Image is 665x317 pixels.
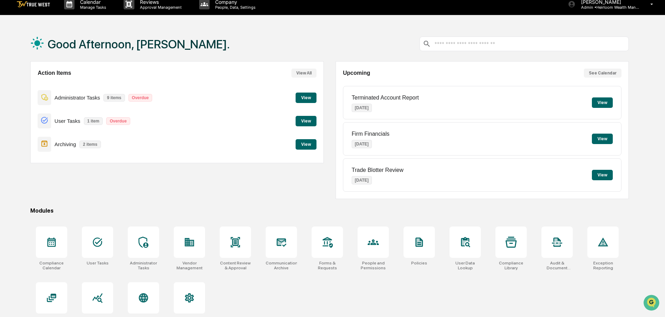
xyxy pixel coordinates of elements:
p: Administrator Tasks [55,95,100,101]
span: Data Lookup [14,101,44,108]
span: Pylon [69,118,84,123]
p: Firm Financials [352,131,389,137]
button: View [296,139,316,150]
p: Terminated Account Report [352,95,419,101]
p: User Tasks [55,118,80,124]
p: 9 items [103,94,125,102]
span: Attestations [57,88,86,95]
button: Start new chat [118,55,127,64]
p: [DATE] [352,176,372,184]
p: 1 item [84,117,103,125]
button: View [296,93,316,103]
button: See Calendar [584,69,621,78]
h2: Action Items [38,70,71,76]
div: User Tasks [87,261,109,266]
a: 🔎Data Lookup [4,98,47,111]
div: 🔎 [7,102,13,107]
a: Powered byPylon [49,118,84,123]
p: People, Data, Settings [210,5,259,10]
div: 🗄️ [50,88,56,94]
div: Policies [411,261,427,266]
div: We're available if you need us! [24,60,88,66]
div: Vendor Management [174,261,205,270]
div: Compliance Library [495,261,527,270]
div: Compliance Calendar [36,261,67,270]
button: View [296,116,316,126]
p: [DATE] [352,140,372,148]
a: 🖐️Preclearance [4,85,48,97]
div: Audit & Document Logs [541,261,573,270]
button: View [592,170,613,180]
p: How can we help? [7,15,127,26]
div: Start new chat [24,53,114,60]
h1: Good Afternoon, [PERSON_NAME]. [48,37,230,51]
p: Approval Management [134,5,185,10]
div: Exception Reporting [587,261,619,270]
a: View [296,117,316,124]
p: Overdue [128,94,152,102]
button: View [592,134,613,144]
div: Communications Archive [266,261,297,270]
div: Content Review & Approval [220,261,251,270]
button: View [592,97,613,108]
p: Trade Blotter Review [352,167,404,173]
span: Preclearance [14,88,45,95]
p: Admin • Heirloom Wealth Management [576,5,640,10]
div: Forms & Requests [312,261,343,270]
iframe: Open customer support [643,294,662,313]
p: [DATE] [352,104,372,112]
div: People and Permissions [358,261,389,270]
p: Manage Tasks [75,5,110,10]
p: Archiving [55,141,76,147]
button: View All [291,69,316,78]
div: Administrator Tasks [128,261,159,270]
div: 🖐️ [7,88,13,94]
a: View [296,141,316,147]
a: 🗄️Attestations [48,85,89,97]
a: View [296,94,316,101]
p: 2 items [79,141,101,148]
div: Modules [30,207,629,214]
div: User Data Lookup [449,261,481,270]
img: 1746055101610-c473b297-6a78-478c-a979-82029cc54cd1 [7,53,19,66]
img: logo [17,1,50,8]
h2: Upcoming [343,70,370,76]
p: Overdue [106,117,130,125]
